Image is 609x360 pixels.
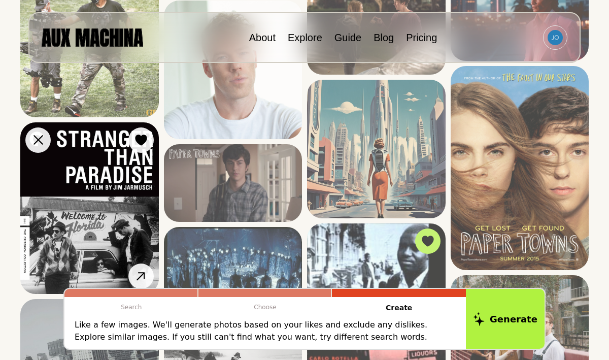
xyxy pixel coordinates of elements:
p: Create [332,297,466,319]
img: AUX MACHINA [42,28,143,46]
a: Guide [334,32,361,43]
img: Search result [164,1,302,139]
a: Blog [374,32,394,43]
p: Like a few images. We'll generate photos based on your likes and exclude any dislikes. Explore si... [75,319,456,343]
p: Choose [198,297,332,317]
button: Generate [466,289,545,349]
img: Search result [164,144,302,222]
img: Search result [451,66,589,271]
a: Explore [288,32,322,43]
img: Search result [307,80,446,218]
p: Search [64,297,198,317]
a: About [249,32,276,43]
img: Search result [20,122,159,294]
img: Avatar [548,30,563,45]
img: Search result [164,227,302,319]
a: Pricing [406,32,437,43]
